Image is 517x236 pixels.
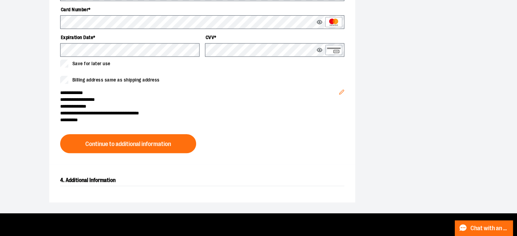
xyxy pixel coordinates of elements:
[60,59,68,68] input: Save for later use
[72,76,160,84] span: Billing address same as shipping address
[60,175,344,186] h2: 4. Additional Information
[333,78,350,102] button: Edit
[470,225,509,232] span: Chat with an Expert
[455,220,513,236] button: Chat with an Expert
[60,76,68,84] input: Billing address same as shipping address
[60,32,200,43] label: Expiration Date *
[60,4,344,15] label: Card Number *
[85,141,171,147] span: Continue to additional information
[60,134,196,153] button: Continue to additional information
[72,60,110,67] span: Save for later use
[205,32,344,43] label: CVV *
